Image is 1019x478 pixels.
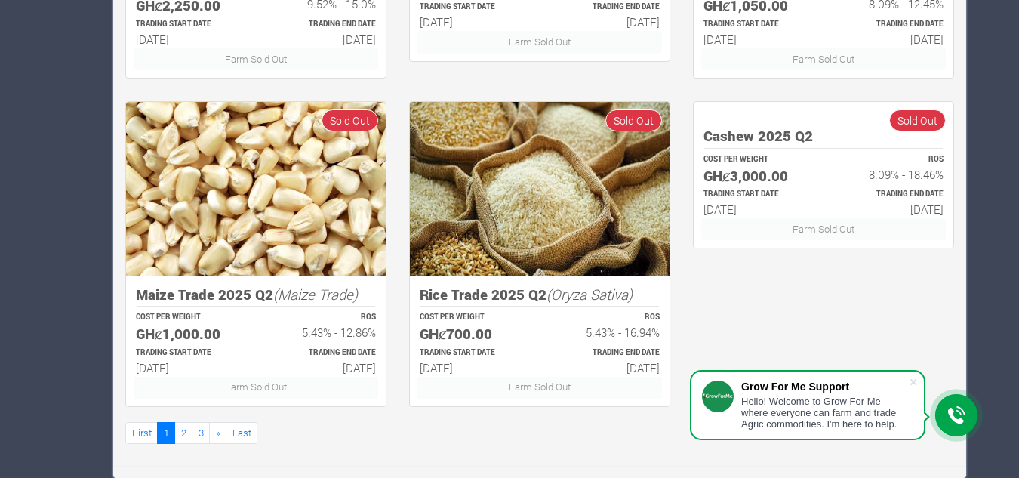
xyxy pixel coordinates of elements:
p: ROS [837,154,944,165]
p: Estimated Trading End Date [553,2,660,13]
h6: 5.43% - 12.86% [269,325,376,339]
h5: GHȼ700.00 [420,325,526,343]
h6: [DATE] [553,361,660,375]
h6: 5.43% - 16.94% [553,325,660,339]
p: Estimated Trading Start Date [136,19,242,30]
img: growforme image [410,102,670,276]
i: (Maize Trade) [273,285,358,304]
p: COST PER WEIGHT [136,312,242,323]
img: growforme image [126,102,386,276]
h6: [DATE] [136,32,242,46]
h5: Cashew 2025 Q2 [703,128,944,145]
span: » [216,426,220,439]
h6: [DATE] [837,32,944,46]
p: COST PER WEIGHT [420,312,526,323]
h5: GHȼ1,000.00 [136,325,242,343]
a: First [125,422,158,444]
h5: Maize Trade 2025 Q2 [136,286,376,304]
i: (Oryza Sativa) [546,285,633,304]
p: Estimated Trading Start Date [136,347,242,359]
h6: 8.09% - 18.46% [837,168,944,181]
p: COST PER WEIGHT [703,154,810,165]
p: Estimated Trading End Date [553,347,660,359]
h6: [DATE] [420,361,526,375]
span: Sold Out [889,109,946,131]
p: Estimated Trading End Date [269,347,376,359]
h6: [DATE] [136,361,242,375]
p: Estimated Trading Start Date [420,347,526,359]
h6: [DATE] [703,202,810,216]
p: ROS [553,312,660,323]
div: Grow For Me Support [741,381,909,393]
div: Hello! Welcome to Grow For Me where everyone can farm and trade Agric commodities. I'm here to help. [741,396,909,430]
p: Estimated Trading Start Date [703,189,810,200]
h6: [DATE] [553,15,660,29]
p: Estimated Trading Start Date [420,2,526,13]
p: Estimated Trading Start Date [703,19,810,30]
p: Estimated Trading End Date [269,19,376,30]
h6: [DATE] [269,361,376,375]
span: Sold Out [605,109,662,131]
a: 3 [192,422,210,444]
p: Estimated Trading End Date [837,19,944,30]
p: ROS [269,312,376,323]
h5: Rice Trade 2025 Q2 [420,286,660,304]
a: Last [226,422,257,444]
nav: Page Navigation [125,422,954,444]
h6: [DATE] [837,202,944,216]
h6: [DATE] [420,15,526,29]
h6: [DATE] [269,32,376,46]
h6: [DATE] [703,32,810,46]
span: Sold Out [322,109,378,131]
a: 2 [174,422,192,444]
p: Estimated Trading End Date [837,189,944,200]
a: 1 [157,422,175,444]
h5: GHȼ3,000.00 [703,168,810,185]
